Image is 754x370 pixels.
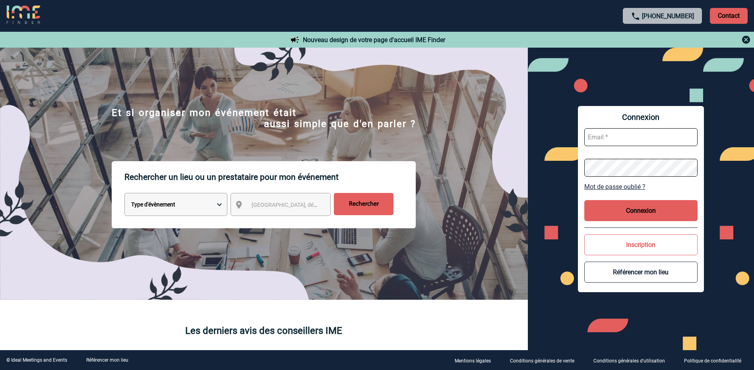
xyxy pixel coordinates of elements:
button: Référencer mon lieu [584,262,698,283]
span: Connexion [584,112,698,122]
input: Email * [584,128,698,146]
div: © Ideal Meetings and Events [6,357,67,363]
p: Conditions générales de vente [510,358,574,364]
p: Conditions générales d'utilisation [593,358,665,364]
button: Inscription [584,234,698,255]
img: call-24-px.png [631,12,640,21]
button: Connexion [584,200,698,221]
a: Mot de passe oublié ? [584,183,698,191]
span: [GEOGRAPHIC_DATA], département, région... [252,202,362,208]
a: Politique de confidentialité [678,357,754,364]
p: Politique de confidentialité [684,358,741,364]
p: Contact [710,8,748,24]
a: Référencer mon lieu [86,357,128,363]
a: Conditions générales d'utilisation [587,357,678,364]
p: Rechercher un lieu ou un prestataire pour mon événement [124,161,416,193]
input: Rechercher [334,193,393,215]
p: Mentions légales [455,358,491,364]
a: [PHONE_NUMBER] [642,12,694,20]
a: Conditions générales de vente [504,357,587,364]
a: Mentions légales [448,357,504,364]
